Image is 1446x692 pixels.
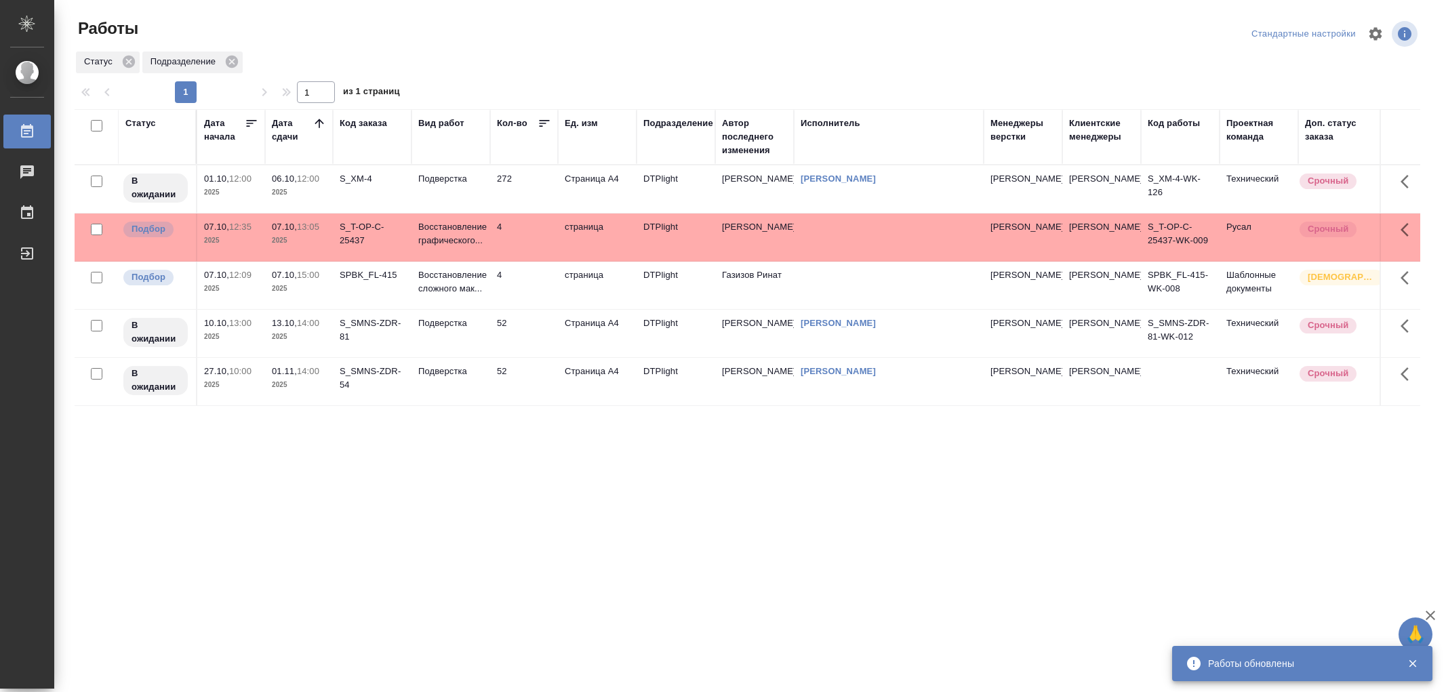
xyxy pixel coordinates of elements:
p: [PERSON_NAME] [990,268,1056,282]
td: [PERSON_NAME] [1062,213,1141,261]
p: 15:00 [297,270,319,280]
div: Доп. статус заказа [1305,117,1376,144]
td: [PERSON_NAME] [715,310,794,357]
button: Здесь прячутся важные кнопки [1392,358,1425,390]
td: Страница А4 [558,358,637,405]
p: 2025 [204,378,258,392]
p: Подбор [132,270,165,284]
div: Исполнитель назначен, приступать к работе пока рано [122,172,189,204]
p: 14:00 [297,366,319,376]
span: Посмотреть информацию [1392,21,1420,47]
p: Восстановление графического... [418,220,483,247]
button: Здесь прячутся важные кнопки [1392,310,1425,342]
p: [PERSON_NAME] [990,365,1056,378]
p: Срочный [1308,367,1348,380]
div: Кол-во [497,117,527,130]
div: S_SMNS-ZDR-54 [340,365,405,392]
span: из 1 страниц [343,83,400,103]
div: Вид работ [418,117,464,130]
p: 2025 [204,186,258,199]
div: Исполнитель назначен, приступать к работе пока рано [122,317,189,348]
div: Исполнитель назначен, приступать к работе пока рано [122,365,189,396]
p: Срочный [1308,222,1348,236]
div: Подразделение [142,52,243,73]
p: 12:35 [229,222,252,232]
p: 10:00 [229,366,252,376]
td: Шаблонные документы [1220,262,1298,309]
p: Подверстка [418,365,483,378]
td: SPBK_FL-415-WK-008 [1141,262,1220,309]
td: S_SMNS-ZDR-81-WK-012 [1141,310,1220,357]
div: Работы обновлены [1208,657,1387,670]
div: Исполнитель [801,117,860,130]
p: 13:05 [297,222,319,232]
p: 2025 [204,330,258,344]
div: Можно подбирать исполнителей [122,220,189,239]
button: 🙏 [1399,617,1432,651]
div: Подразделение [643,117,713,130]
p: 07.10, [204,222,229,232]
p: 07.10, [204,270,229,280]
div: Проектная команда [1226,117,1291,144]
td: Страница А4 [558,310,637,357]
p: В ожидании [132,319,180,346]
p: 12:09 [229,270,252,280]
td: DTPlight [637,262,715,309]
p: 12:00 [229,174,252,184]
div: Статус [125,117,156,130]
td: Технический [1220,310,1298,357]
td: [PERSON_NAME] [715,358,794,405]
div: S_T-OP-C-25437 [340,220,405,247]
p: 10.10, [204,318,229,328]
a: [PERSON_NAME] [801,366,876,376]
td: 272 [490,165,558,213]
td: DTPlight [637,165,715,213]
p: [PERSON_NAME] [990,220,1056,234]
p: 06.10, [272,174,297,184]
p: 2025 [204,234,258,247]
p: Подразделение [150,55,220,68]
div: Код заказа [340,117,387,130]
p: 13:00 [229,318,252,328]
p: Срочный [1308,174,1348,188]
td: Страница А4 [558,165,637,213]
td: Технический [1220,165,1298,213]
p: 12:00 [297,174,319,184]
p: 01.10, [204,174,229,184]
p: Срочный [1308,319,1348,332]
a: [PERSON_NAME] [801,318,876,328]
p: [PERSON_NAME] [990,172,1056,186]
td: 52 [490,310,558,357]
td: S_T-OP-C-25437-WK-009 [1141,213,1220,261]
div: Дата сдачи [272,117,313,144]
td: S_XM-4-WK-126 [1141,165,1220,213]
td: DTPlight [637,310,715,357]
td: [PERSON_NAME] [1062,165,1141,213]
div: S_XM-4 [340,172,405,186]
p: [PERSON_NAME] [990,317,1056,330]
div: S_SMNS-ZDR-81 [340,317,405,344]
div: Ед. изм [565,117,598,130]
p: Подверстка [418,317,483,330]
div: Код работы [1148,117,1200,130]
div: Можно подбирать исполнителей [122,268,189,287]
td: 52 [490,358,558,405]
p: 27.10, [204,366,229,376]
p: Статус [84,55,117,68]
td: [PERSON_NAME] [1062,262,1141,309]
p: [DEMOGRAPHIC_DATA] [1308,270,1375,284]
p: В ожидании [132,174,180,201]
div: split button [1248,24,1359,45]
td: страница [558,213,637,261]
td: 4 [490,213,558,261]
button: Здесь прячутся важные кнопки [1392,262,1425,294]
p: 07.10, [272,270,297,280]
p: Подверстка [418,172,483,186]
p: 14:00 [297,318,319,328]
p: Восстановление сложного мак... [418,268,483,296]
p: Подбор [132,222,165,236]
p: 2025 [272,378,326,392]
td: 4 [490,262,558,309]
div: Статус [76,52,140,73]
p: 2025 [204,282,258,296]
